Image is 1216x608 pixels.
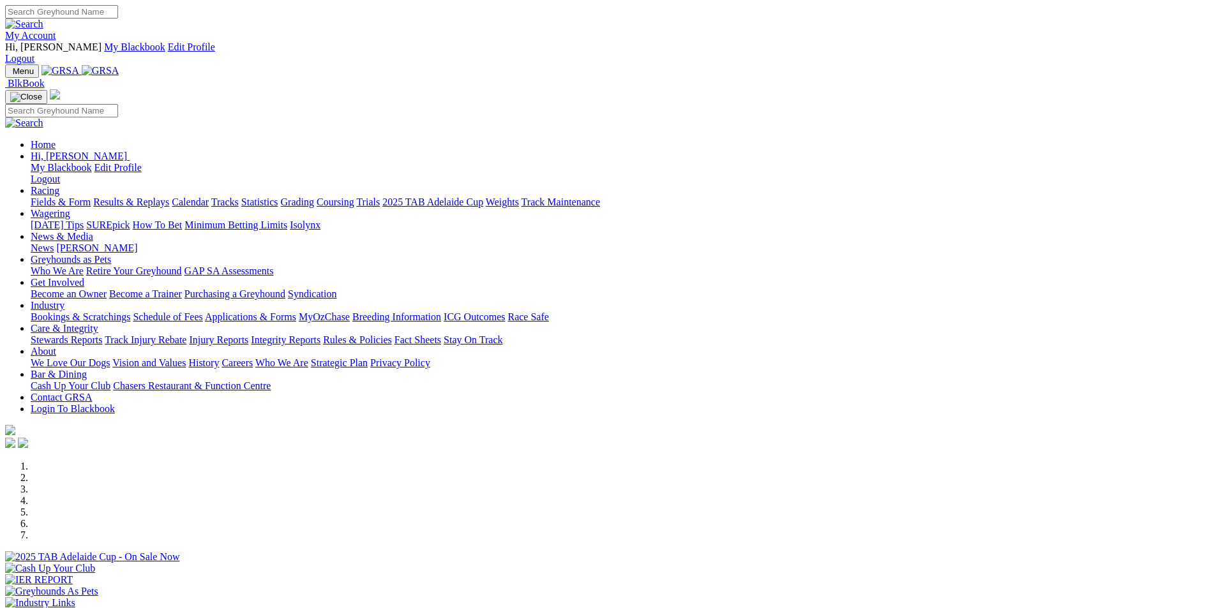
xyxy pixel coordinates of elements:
a: Login To Blackbook [31,403,115,414]
a: We Love Our Dogs [31,357,110,368]
a: MyOzChase [299,311,350,322]
a: News [31,242,54,253]
a: Who We Are [31,265,84,276]
a: Stay On Track [444,334,502,345]
a: Bar & Dining [31,369,87,380]
a: My Blackbook [104,41,165,52]
a: Retire Your Greyhound [86,265,182,276]
a: History [188,357,219,368]
a: Chasers Restaurant & Function Centre [113,380,271,391]
div: Greyhounds as Pets [31,265,1211,277]
div: About [31,357,1211,369]
a: Privacy Policy [370,357,430,368]
a: Track Maintenance [522,196,600,207]
a: About [31,346,56,357]
img: Search [5,117,43,129]
img: 2025 TAB Adelaide Cup - On Sale Now [5,551,180,563]
img: Greyhounds As Pets [5,586,98,597]
a: Weights [486,196,519,207]
img: twitter.svg [18,438,28,448]
a: Track Injury Rebate [105,334,186,345]
a: My Blackbook [31,162,92,173]
a: Bookings & Scratchings [31,311,130,322]
img: GRSA [41,65,79,77]
div: My Account [5,41,1211,64]
a: Greyhounds as Pets [31,254,111,265]
a: Race Safe [507,311,548,322]
div: Hi, [PERSON_NAME] [31,162,1211,185]
a: Syndication [288,288,336,299]
div: News & Media [31,242,1211,254]
a: Edit Profile [168,41,215,52]
a: Who We Are [255,357,308,368]
span: Menu [13,66,34,76]
a: Vision and Values [112,357,186,368]
a: Minimum Betting Limits [184,219,287,230]
a: 2025 TAB Adelaide Cup [382,196,483,207]
a: How To Bet [133,219,183,230]
div: Industry [31,311,1211,323]
a: [DATE] Tips [31,219,84,230]
a: Integrity Reports [251,334,320,345]
a: Industry [31,300,64,311]
a: Fields & Form [31,196,91,207]
a: Wagering [31,208,70,219]
a: Become a Trainer [109,288,182,299]
a: [PERSON_NAME] [56,242,137,253]
a: ICG Outcomes [444,311,505,322]
a: Schedule of Fees [133,311,202,322]
a: Calendar [172,196,209,207]
span: BlkBook [8,78,45,89]
a: Rules & Policies [323,334,392,345]
a: Statistics [241,196,278,207]
a: Coursing [317,196,354,207]
img: Search [5,19,43,30]
a: Stewards Reports [31,334,102,345]
button: Toggle navigation [5,90,47,104]
a: Applications & Forms [205,311,296,322]
img: logo-grsa-white.png [5,425,15,435]
a: Trials [356,196,380,207]
div: Get Involved [31,288,1211,300]
a: Purchasing a Greyhound [184,288,285,299]
input: Search [5,5,118,19]
a: Cash Up Your Club [31,380,110,391]
a: Get Involved [31,277,84,288]
a: Results & Replays [93,196,169,207]
a: Grading [281,196,314,207]
div: Bar & Dining [31,380,1211,392]
a: News & Media [31,231,93,242]
img: GRSA [82,65,119,77]
a: Care & Integrity [31,323,98,334]
a: Careers [221,357,253,368]
a: Tracks [211,196,239,207]
a: Injury Reports [189,334,248,345]
span: Hi, [PERSON_NAME] [5,41,101,52]
a: Hi, [PERSON_NAME] [31,151,130,161]
a: Fact Sheets [394,334,441,345]
a: Become an Owner [31,288,107,299]
a: Logout [5,53,34,64]
a: GAP SA Assessments [184,265,274,276]
span: Hi, [PERSON_NAME] [31,151,127,161]
a: Isolynx [290,219,320,230]
img: logo-grsa-white.png [50,89,60,100]
a: My Account [5,30,56,41]
a: Home [31,139,56,150]
a: Strategic Plan [311,357,368,368]
a: Edit Profile [94,162,142,173]
img: Close [10,92,42,102]
a: Contact GRSA [31,392,92,403]
img: Cash Up Your Club [5,563,95,574]
div: Care & Integrity [31,334,1211,346]
input: Search [5,104,118,117]
a: BlkBook [5,78,45,89]
div: Racing [31,196,1211,208]
button: Toggle navigation [5,64,39,78]
div: Wagering [31,219,1211,231]
a: Racing [31,185,59,196]
a: SUREpick [86,219,130,230]
a: Breeding Information [352,311,441,322]
img: facebook.svg [5,438,15,448]
a: Logout [31,174,60,184]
